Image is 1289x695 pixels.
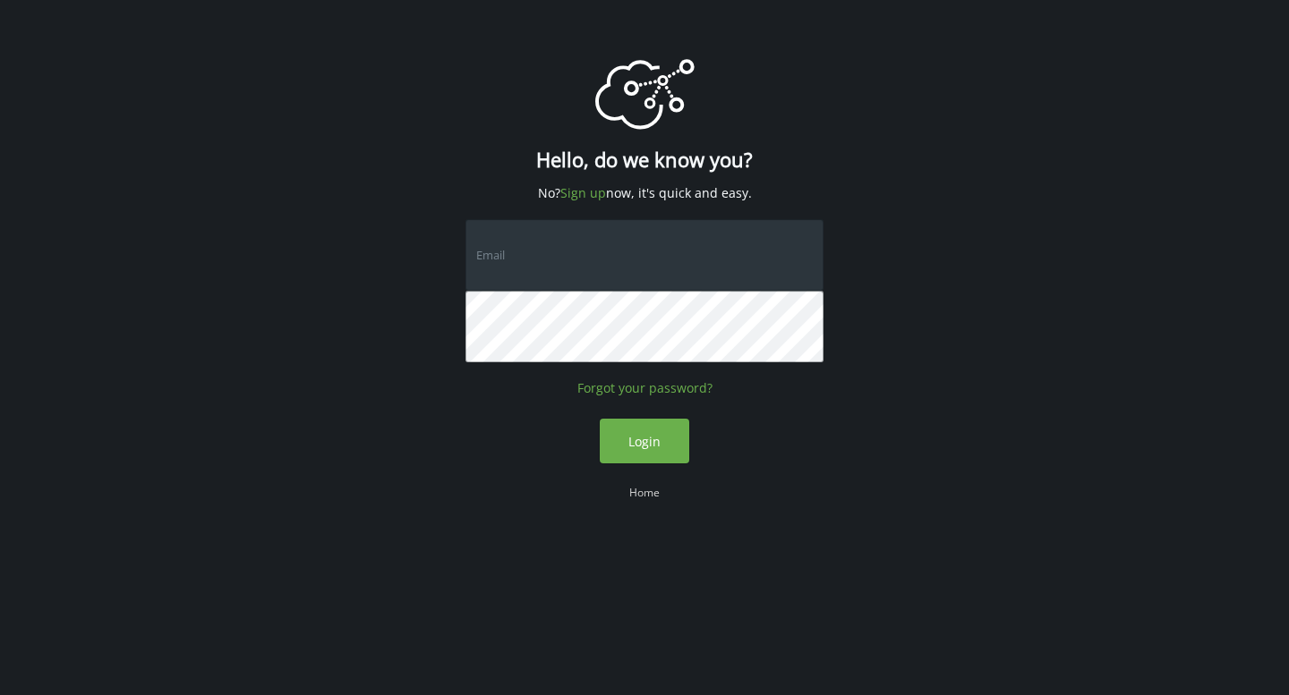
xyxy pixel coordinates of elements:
button: Login [600,419,689,463]
a: Forgot your password? [577,380,713,396]
span: Login [628,433,661,450]
a: Home [629,485,660,500]
a: Sign up [560,184,606,201]
input: Email [465,219,824,291]
h1: Hello, do we know you? [536,147,753,172]
span: No? now, it's quick and easy. [536,185,753,201]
